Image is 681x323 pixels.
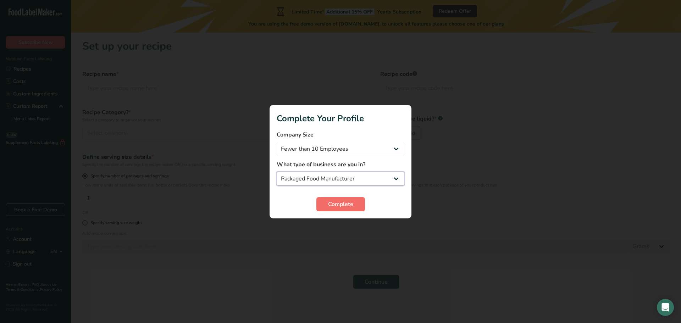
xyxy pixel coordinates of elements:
label: What type of business are you in? [277,160,404,169]
div: Open Intercom Messenger [657,299,674,316]
button: Complete [316,197,365,211]
h1: Complete Your Profile [277,112,404,125]
span: Complete [328,200,353,208]
label: Company Size [277,130,404,139]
